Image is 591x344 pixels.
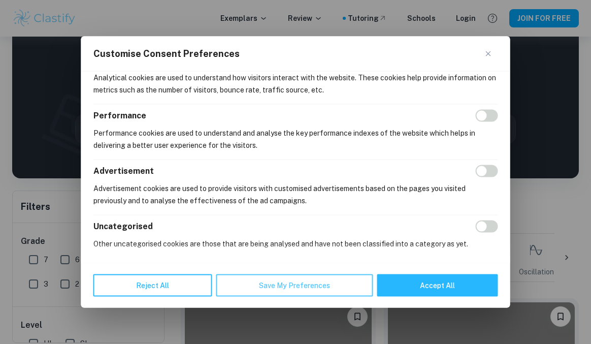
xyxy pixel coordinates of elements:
button: Performance [93,109,146,121]
input: Enable Uncategorised [476,220,498,232]
button: Save My Preferences [216,274,373,297]
div: Customise Consent Preferences [81,36,510,308]
input: Enable Performance [476,109,498,121]
p: Advertisement cookies are used to provide visitors with customised advertisements based on the pa... [93,182,498,206]
span: Customise Consent Preferences [93,47,240,59]
button: Reject All [93,274,212,297]
button: Advertisement [93,165,154,177]
p: Analytical cookies are used to understand how visitors interact with the website. These cookies h... [93,71,498,96]
button: Accept All [377,274,498,297]
p: Other uncategorised cookies are those that are being analysed and have not been classified into a... [93,237,498,249]
button: Close [486,47,498,59]
p: Performance cookies are used to understand and analyse the key performance indexes of the website... [93,127,498,151]
img: Close [486,51,491,56]
button: Uncategorised [93,220,153,232]
input: Enable Advertisement [476,165,498,177]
